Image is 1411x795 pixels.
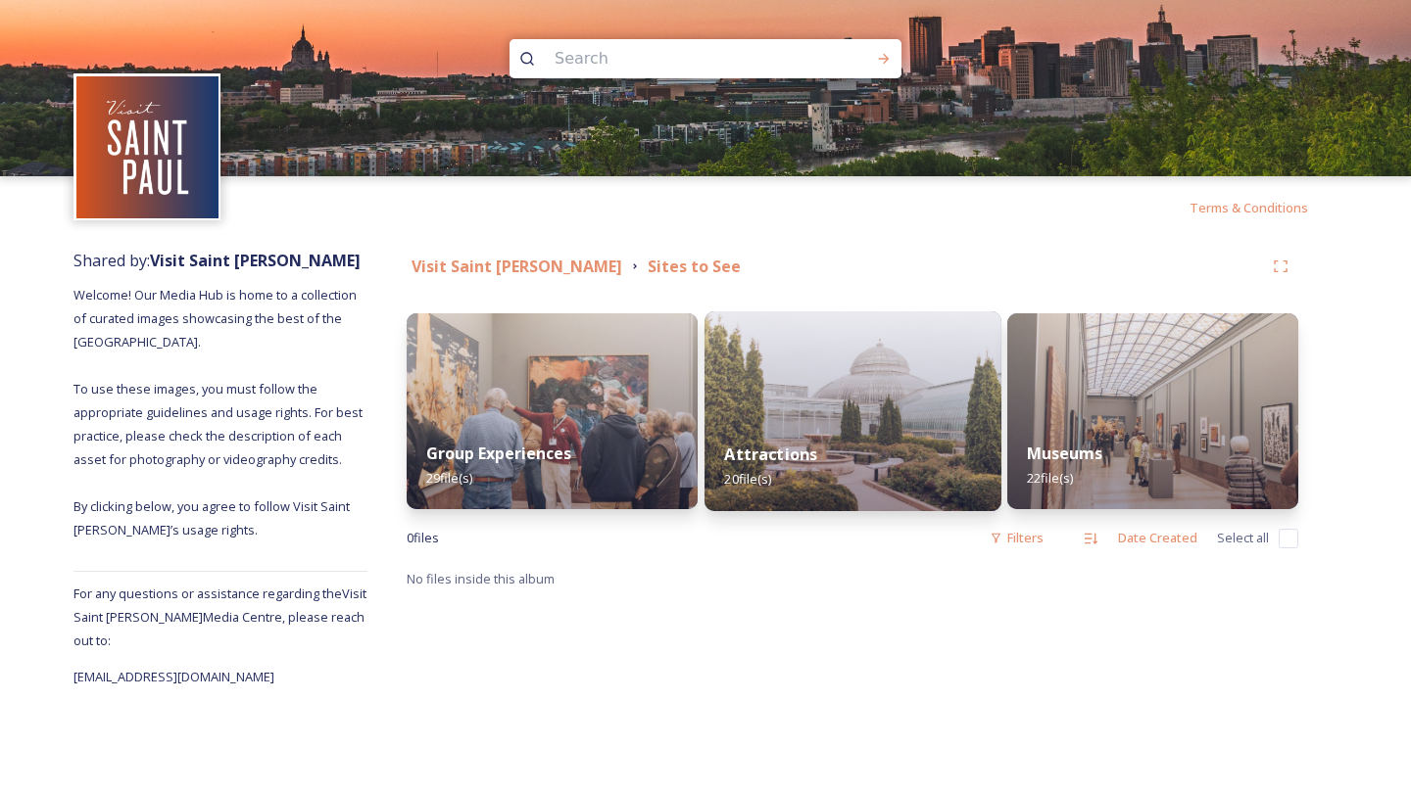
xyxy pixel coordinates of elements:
[407,570,555,587] span: No files inside this album
[73,250,361,271] span: Shared by:
[724,444,817,465] strong: Attractions
[73,286,365,538] span: Welcome! Our Media Hub is home to a collection of curated images showcasing the best of the [GEOG...
[1108,519,1207,557] div: Date Created
[73,585,366,649] span: For any questions or assistance regarding the Visit Saint [PERSON_NAME] Media Centre, please reac...
[150,250,361,271] strong: Visit Saint [PERSON_NAME]
[1027,469,1073,487] span: 22 file(s)
[1217,529,1269,547] span: Select all
[1190,199,1308,216] span: Terms & Conditions
[426,443,571,464] strong: Group Experiences
[76,76,219,218] img: Visit%20Saint%20Paul%20Updated%20Profile%20Image.jpg
[980,519,1053,557] div: Filters
[545,37,813,80] input: Search
[407,529,439,547] span: 0 file s
[1027,443,1102,464] strong: Museums
[407,313,698,509] img: 71ca093d-1cc5-452d-9fe8-703aba7973b7.jpg
[426,469,472,487] span: 29 file(s)
[73,668,274,685] span: [EMAIL_ADDRESS][DOMAIN_NAME]
[648,256,741,277] strong: Sites to See
[1007,313,1298,509] img: a7a562e3-ed89-4ab1-afba-29322e318b30.jpg
[412,256,622,277] strong: Visit Saint [PERSON_NAME]
[705,311,1001,511] img: c49f195e-c390-4ed0-b2d7-09eb0394bd2e.jpg
[1190,196,1338,219] a: Terms & Conditions
[724,470,771,488] span: 20 file(s)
